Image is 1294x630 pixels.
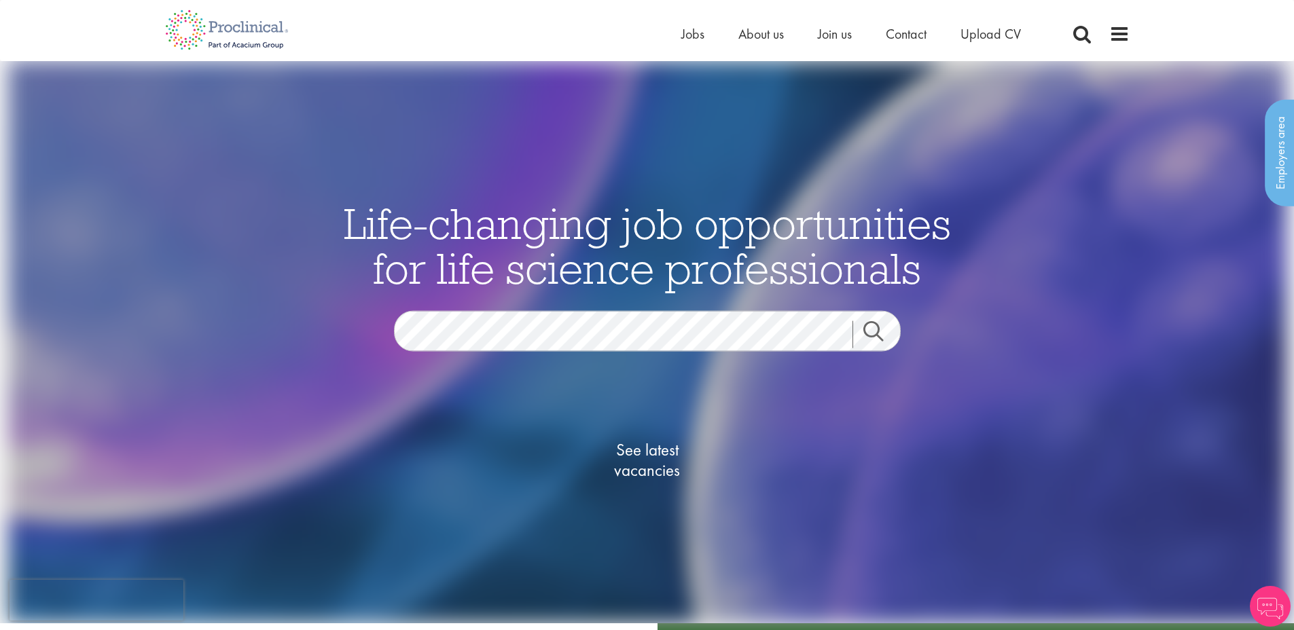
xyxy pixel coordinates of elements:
iframe: reCAPTCHA [10,580,183,620]
a: Upload CV [960,25,1021,43]
a: About us [738,25,784,43]
a: See latestvacancies [579,386,715,535]
img: candidate home [8,61,1286,623]
a: Contact [886,25,927,43]
a: Join us [818,25,852,43]
span: See latest vacancies [579,440,715,481]
a: Job search submit button [852,321,911,348]
img: Chatbot [1250,586,1291,627]
a: Jobs [681,25,704,43]
span: Life-changing job opportunities for life science professionals [344,196,951,295]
